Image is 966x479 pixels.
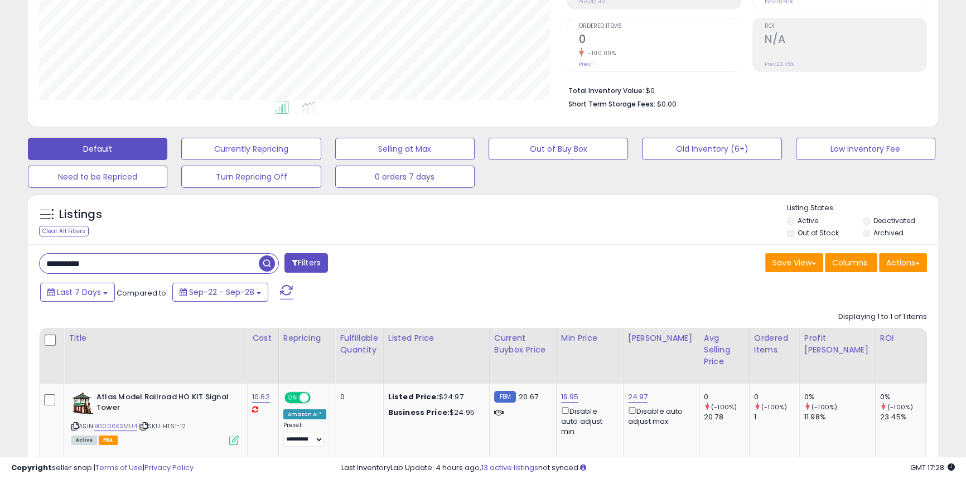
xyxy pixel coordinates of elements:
a: 19.95 [561,391,579,403]
div: Last InventoryLab Update: 4 hours ago, not synced. [341,463,955,473]
button: Columns [825,253,877,272]
button: Sep-22 - Sep-28 [172,283,268,302]
p: Listing States: [787,203,938,214]
div: Displaying 1 to 1 of 1 items [838,312,927,322]
div: Preset: [283,422,327,447]
li: $0 [568,83,919,96]
label: Deactivated [873,216,915,225]
button: Low Inventory Fee [796,138,935,160]
div: 0% [880,392,925,402]
a: B0006KSMU4 [94,422,137,431]
b: Atlas Model Railroad HO KIT Signal Tower [96,392,232,415]
div: Fulfillable Quantity [340,332,378,356]
div: Disable auto adjust min [561,405,615,437]
div: seller snap | | [11,463,194,473]
div: 0 [754,392,799,402]
small: FBM [494,391,516,403]
a: Terms of Use [95,462,143,473]
small: Prev: 1 [579,61,593,67]
h2: N/A [765,33,926,48]
button: Currently Repricing [181,138,321,160]
button: Last 7 Days [40,283,115,302]
div: Amazon AI * [283,409,327,419]
div: Listed Price [388,332,485,344]
b: Short Term Storage Fees: [568,99,655,109]
a: 13 active listings [481,462,538,473]
div: Clear All Filters [39,226,89,236]
div: 0 [704,392,749,402]
div: Ordered Items [754,332,795,356]
div: 20.78 [704,412,749,422]
small: (-100%) [887,403,913,412]
button: 0 orders 7 days [335,166,475,188]
small: Prev: 23.45% [765,61,794,67]
a: 24.97 [628,391,648,403]
div: Cost [252,332,274,344]
span: $0.00 [657,99,677,109]
button: Filters [284,253,328,273]
h2: 0 [579,33,741,48]
a: 10.62 [252,391,270,403]
b: Business Price: [388,407,450,418]
div: $24.97 [388,392,481,402]
span: ON [286,393,300,403]
h5: Listings [59,207,102,222]
small: -100.00% [584,49,616,57]
div: Title [69,332,243,344]
div: Avg Selling Price [704,332,745,367]
span: Compared to: [117,288,168,298]
small: (-100%) [812,403,837,412]
div: 0 [340,392,374,402]
small: (-100%) [711,403,737,412]
span: Sep-22 - Sep-28 [189,287,254,298]
a: Privacy Policy [144,462,194,473]
div: Profit [PERSON_NAME] [804,332,871,356]
div: 23.45% [880,412,925,422]
div: $24.95 [388,408,481,418]
button: Selling at Max [335,138,475,160]
span: OFF [309,393,327,403]
div: Repricing [283,332,331,344]
span: | SKU: HT61-12 [139,422,186,430]
span: Ordered Items [579,23,741,30]
div: 11.98% [804,412,875,422]
div: 1 [754,412,799,422]
button: Turn Repricing Off [181,166,321,188]
span: ROI [765,23,926,30]
span: All listings currently available for purchase on Amazon [71,436,97,445]
div: ROI [880,332,921,344]
span: FBA [99,436,118,445]
label: Archived [873,228,904,238]
button: Save View [765,253,823,272]
span: 2025-10-6 17:28 GMT [910,462,955,473]
b: Total Inventory Value: [568,86,644,95]
div: Disable auto adjust max [628,405,690,427]
div: Current Buybox Price [494,332,552,356]
div: [PERSON_NAME] [628,332,694,344]
span: 20.67 [519,391,538,402]
img: 41A4dqNxAyL._SL40_.jpg [71,392,94,414]
label: Out of Stock [798,228,838,238]
div: ASIN: [71,392,239,444]
div: 0% [804,392,875,402]
strong: Copyright [11,462,52,473]
small: (-100%) [761,403,787,412]
button: Need to be Repriced [28,166,167,188]
b: Listed Price: [388,391,439,402]
button: Actions [879,253,927,272]
label: Active [798,216,818,225]
button: Default [28,138,167,160]
button: Old Inventory (6+) [642,138,781,160]
span: Last 7 Days [57,287,101,298]
span: Columns [832,257,867,268]
div: Min Price [561,332,619,344]
button: Out of Buy Box [489,138,628,160]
